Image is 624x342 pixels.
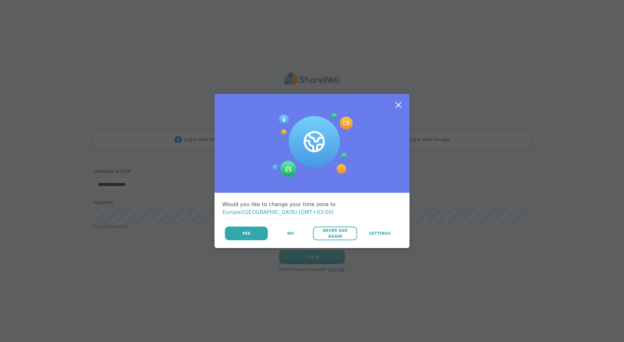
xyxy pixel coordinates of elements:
[287,230,294,236] span: No
[268,227,312,240] button: No
[313,227,357,240] button: Never Ask Again
[222,209,334,215] span: Europe/[GEOGRAPHIC_DATA] (GMT+03:00)
[358,227,402,240] a: Settings
[225,227,268,240] button: Yes
[242,230,251,236] span: Yes
[316,228,354,239] span: Never Ask Again
[369,230,391,236] span: Settings
[222,201,402,216] div: Would you like to change your time zone to
[271,113,353,177] img: Session Experience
